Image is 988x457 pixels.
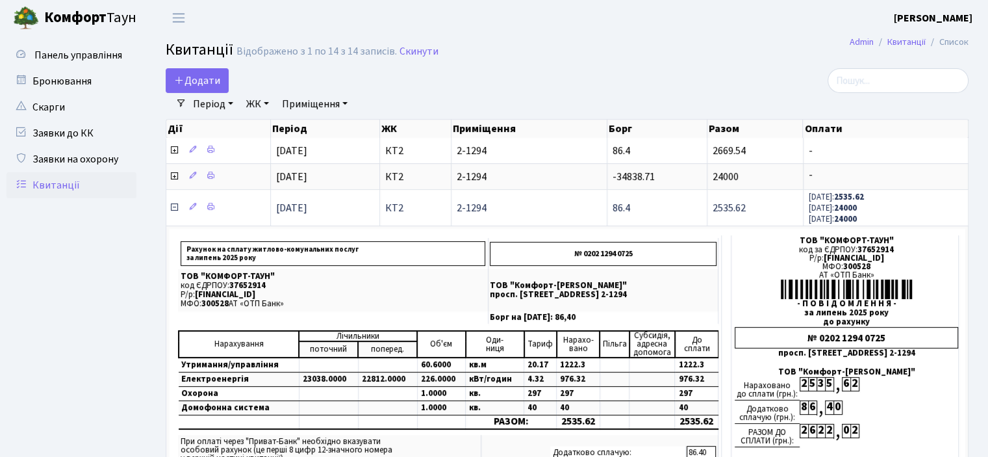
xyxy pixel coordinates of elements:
a: [PERSON_NAME] [894,10,972,26]
td: Утримання/управління [179,358,299,372]
div: 4 [825,400,833,415]
td: Тариф [524,331,557,358]
div: 6 [842,377,850,391]
p: МФО: АТ «ОТП Банк» [181,300,485,308]
a: Скинути [399,46,438,58]
div: Нараховано до сплати (грн.): [735,377,800,400]
td: 976.32 [675,372,718,387]
div: 6 [808,424,817,438]
p: код ЄДРПОУ: [181,281,485,290]
div: до рахунку [735,318,958,326]
span: Таун [44,7,136,29]
div: 5 [808,377,817,391]
span: [DATE] [276,201,307,215]
a: ЖК [241,93,274,115]
th: Оплати [803,120,968,138]
td: 20.17 [524,358,557,372]
span: Панель управління [34,48,122,62]
p: просп. [STREET_ADDRESS] 2-1294 [490,291,716,299]
span: КТ2 [385,146,446,156]
td: Пільга [600,331,629,358]
small: [DATE]: [809,202,857,214]
td: 297 [675,387,718,401]
td: 226.0000 [417,372,466,387]
th: Дії [166,120,271,138]
span: [FINANCIAL_ID] [824,252,884,264]
div: , [833,424,842,439]
th: Період [271,120,380,138]
span: 37652914 [229,280,266,291]
td: 2535.62 [675,415,718,429]
span: - [809,172,963,182]
div: РАЗОМ ДО СПЛАТИ (грн.): [735,424,800,447]
th: Приміщення [451,120,607,138]
p: Борг на [DATE]: 86,40 [490,313,716,322]
td: поточний [299,341,358,358]
span: 300528 [843,261,870,272]
a: Заявки до КК [6,120,136,146]
td: Оди- ниця [466,331,524,358]
div: за липень 2025 року [735,309,958,317]
button: Переключити навігацію [162,7,195,29]
div: , [833,377,842,392]
b: [PERSON_NAME] [894,11,972,25]
div: МФО: [735,263,958,271]
td: 23038.0000 [299,372,358,387]
div: ТОВ "Комфорт-[PERSON_NAME]" [735,368,958,376]
td: 1.0000 [417,401,466,415]
div: Додатково сплачую (грн.): [735,400,800,424]
b: Комфорт [44,7,107,28]
div: 0 [842,424,850,438]
td: Домофонна система [179,401,299,415]
nav: breadcrumb [830,29,988,56]
td: 1222.3 [557,358,600,372]
div: АТ «ОТП Банк» [735,271,958,280]
div: , [817,400,825,415]
td: Субсидія, адресна допомога [629,331,675,358]
td: 1222.3 [675,358,718,372]
td: кв. [466,401,524,415]
a: Admin [850,35,874,49]
p: Р/р: [181,291,485,299]
p: № 0202 1294 0725 [490,242,716,266]
div: 6 [808,400,817,415]
span: 2-1294 [457,146,602,156]
div: - П О В І Д О М Л Е Н Н Я - [735,300,958,308]
p: Рахунок на сплату житлово-комунальних послуг за липень 2025 року [181,241,485,266]
td: Охорона [179,387,299,401]
span: [DATE] [276,170,307,184]
span: 86.4 [613,201,630,215]
li: Список [926,35,969,49]
td: кв. [466,387,524,401]
span: 2-1294 [457,203,602,213]
td: Електроенергія [179,372,299,387]
a: Період [188,93,238,115]
td: 297 [557,387,600,401]
td: 40 [524,401,557,415]
span: Додати [174,73,220,88]
a: Панель управління [6,42,136,68]
div: код за ЄДРПОУ: [735,246,958,254]
a: Бронювання [6,68,136,94]
div: 3 [817,377,825,391]
td: Нарахо- вано [557,331,600,358]
span: 2535.62 [713,201,746,215]
td: Лічильники [299,331,417,341]
div: ТОВ "КОМФОРТ-ТАУН" [735,237,958,245]
span: 37652914 [857,244,894,255]
b: 24000 [834,213,857,225]
input: Пошук... [828,68,969,93]
div: 2 [850,424,859,438]
span: КТ2 [385,172,446,182]
span: 2-1294 [457,172,602,182]
a: Заявки на охорону [6,146,136,172]
th: Разом [707,120,803,138]
td: кВт/годин [466,372,524,387]
div: 2 [850,377,859,391]
td: Нарахування [179,331,299,358]
small: [DATE]: [809,213,857,225]
td: 60.6000 [417,358,466,372]
span: [FINANCIAL_ID] [195,289,255,300]
span: [DATE] [276,144,307,158]
a: Скарги [6,94,136,120]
